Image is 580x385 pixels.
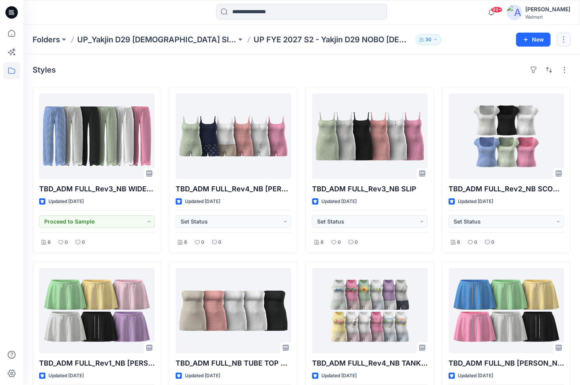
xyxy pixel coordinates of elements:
p: TBD_ADM FULL_Rev3_NB SLIP [312,184,428,194]
a: Folders [33,34,60,45]
p: 30 [425,35,432,44]
p: Updated [DATE] [185,372,220,380]
p: TBD_ADM FULL_Rev4_NB [PERSON_NAME] SET [176,184,291,194]
p: 0 [201,238,204,246]
p: TBD_ADM FULL_Rev4_NB TANK AND BOXER SET [312,358,428,369]
a: TBD_ADM FULL_Rev2_NB SCOOP NECK TEE [449,94,564,179]
p: Updated [DATE] [185,198,220,206]
p: TBD_ADM FULL_NB TUBE TOP SKORT SET [176,358,291,369]
img: avatar [507,5,522,20]
p: TBD_ADM FULL_Rev1_NB [PERSON_NAME] OPT1 [39,358,155,369]
div: Walmart [525,14,570,20]
p: Updated [DATE] [321,198,357,206]
p: 6 [48,238,51,246]
p: 6 [321,238,324,246]
p: Updated [DATE] [458,198,493,206]
p: TBD_ADM FULL_NB [PERSON_NAME] OPT2 [449,358,564,369]
span: 99+ [491,7,502,13]
p: Updated [DATE] [48,372,84,380]
p: 0 [338,238,341,246]
div: [PERSON_NAME] [525,5,570,14]
a: UP_Yakjin D29 [DEMOGRAPHIC_DATA] Sleep [77,34,236,45]
p: 0 [218,238,221,246]
a: TBD_ADM FULL_Rev1_NB TERRY SKORT OPT1 [39,268,155,353]
a: TBD_ADM FULL_NB TUBE TOP SKORT SET [176,268,291,353]
a: TBD_ADM FULL_Rev4_NB CAMI BOXER SET [176,94,291,179]
h4: Styles [33,65,56,75]
p: TBD_ADM FULL_Rev3_NB WIDE LEG PANT [39,184,155,194]
p: UP FYE 2027 S2 - Yakjin D29 NOBO [DEMOGRAPHIC_DATA] Sleepwear [254,34,413,45]
button: 30 [416,34,441,45]
p: 0 [491,238,494,246]
p: Updated [DATE] [321,372,357,380]
p: 6 [457,238,460,246]
p: 0 [355,238,358,246]
p: 0 [82,238,85,246]
p: 0 [474,238,477,246]
a: TBD_ADM FULL_Rev3_NB WIDE LEG PANT [39,94,155,179]
button: New [516,33,551,47]
p: Updated [DATE] [48,198,84,206]
a: TBD_ADM FULL_Rev3_NB SLIP [312,94,428,179]
p: TBD_ADM FULL_Rev2_NB SCOOP NECK TEE [449,184,564,194]
p: 0 [65,238,68,246]
a: TBD_ADM FULL_Rev4_NB TANK AND BOXER SET [312,268,428,353]
p: 6 [184,238,187,246]
p: Updated [DATE] [458,372,493,380]
a: TBD_ADM FULL_NB TERRY SKORT OPT2 [449,268,564,353]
